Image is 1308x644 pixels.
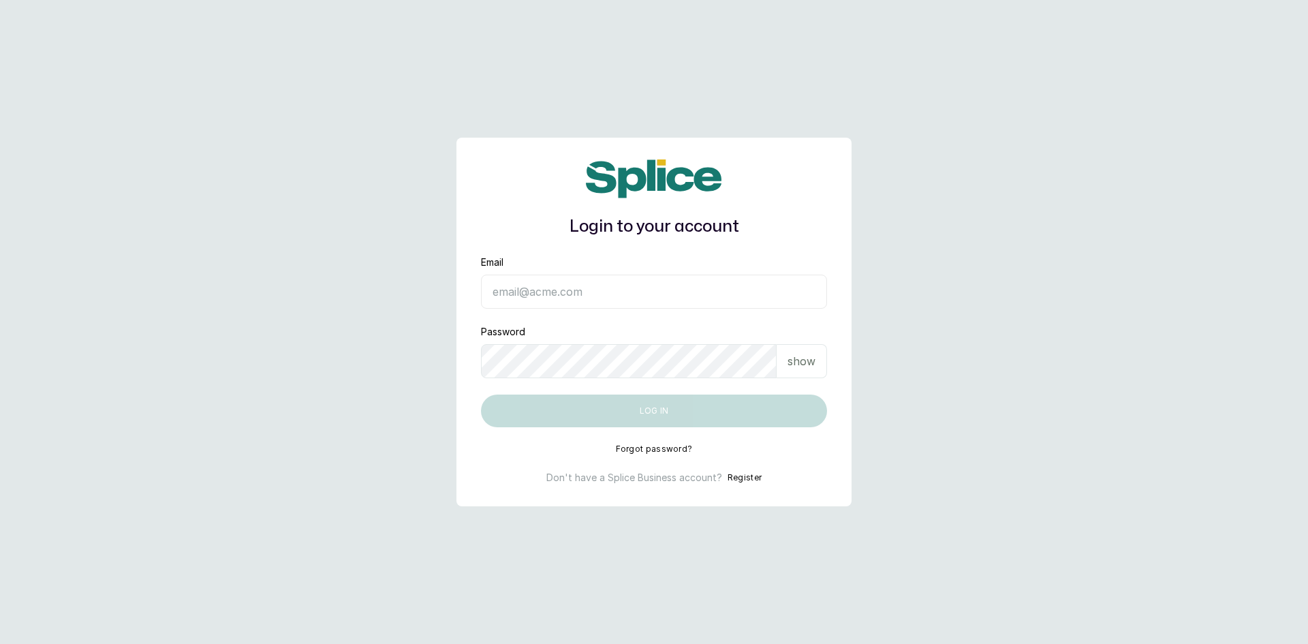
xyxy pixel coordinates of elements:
p: Don't have a Splice Business account? [546,471,722,485]
button: Forgot password? [616,444,693,455]
label: Email [481,256,503,269]
button: Register [728,471,762,485]
p: show [788,353,815,369]
h1: Login to your account [481,215,827,239]
input: email@acme.com [481,275,827,309]
label: Password [481,325,525,339]
button: Log in [481,395,827,427]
